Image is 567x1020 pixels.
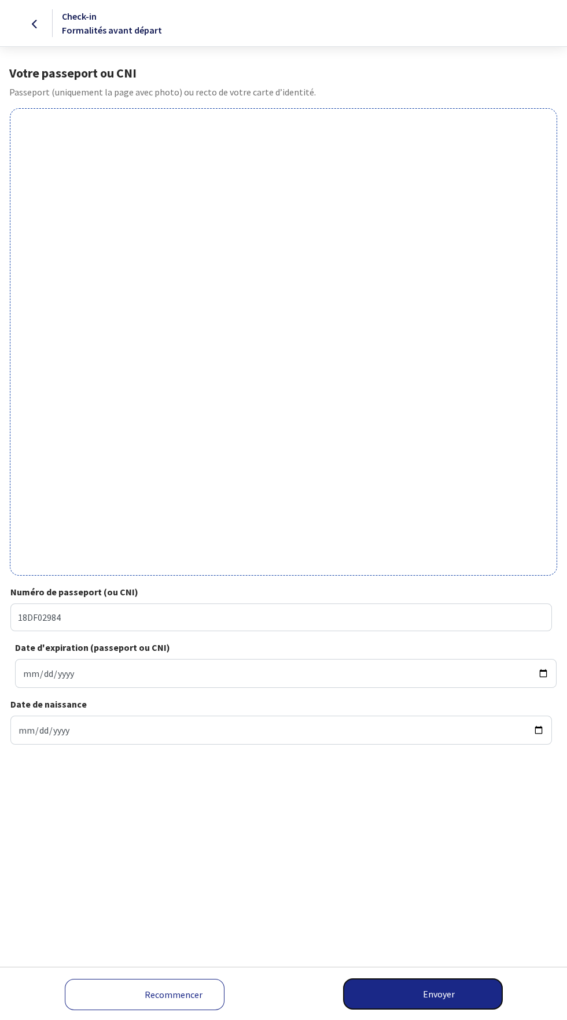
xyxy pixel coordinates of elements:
[10,698,87,710] strong: Date de naissance
[9,65,558,80] h1: Votre passeport ou CNI
[15,642,170,653] strong: Date d'expiration (passeport ou CNI)
[10,586,138,598] strong: Numéro de passeport (ou CNI)
[344,979,502,1009] button: Envoyer
[9,85,558,99] p: Passeport (uniquement la page avec photo) ou recto de votre carte d’identité.
[65,979,224,1010] a: Recommencer
[62,10,162,36] span: Check-in Formalités avant départ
